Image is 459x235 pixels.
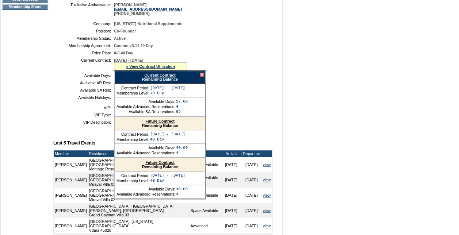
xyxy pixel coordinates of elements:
td: VIP Type: [56,113,111,117]
td: Position: [56,29,111,33]
b: Last 5 Travel Events [53,140,95,146]
td: Membership Level: [116,137,149,142]
td: [PERSON_NAME] [54,157,88,172]
a: Current Contract [144,73,175,77]
a: Future Contract [145,160,175,165]
td: [DATE] - [DATE] [150,173,185,178]
td: Exclusive Ambassador: [56,3,111,16]
td: Available Advanced Reservations: [116,192,175,196]
td: Available Holidays: [56,95,111,100]
span: Active [114,36,126,41]
a: view [263,224,271,228]
span: 0-0 40 Day [114,51,133,55]
td: Contract Period: [116,86,149,90]
td: 4 [176,151,188,155]
td: Available AR Res: [56,81,111,85]
td: [DATE] [221,218,241,234]
td: Member [54,150,88,157]
td: Available Days: [116,146,175,150]
td: Contract Period: [116,132,149,136]
span: Custom v3.11 40 Day [114,43,153,48]
div: Remaining Balance [115,117,205,130]
a: view [263,193,271,197]
td: Arrival [221,150,241,157]
td: [GEOGRAPHIC_DATA], [US_STATE] - [GEOGRAPHIC_DATA] Vdara 45026 [88,218,190,234]
td: Advanced [190,218,221,234]
td: [GEOGRAPHIC_DATA], [US_STATE] - [GEOGRAPHIC_DATA] [US_STATE] Resort & Spa Miraval Villa 01 [88,172,190,188]
a: view [263,178,271,182]
td: [PERSON_NAME] [54,188,88,203]
td: Available Days: [56,73,111,78]
td: Membership Status: [56,36,111,41]
td: 4 [176,104,188,109]
td: 40 Day [150,178,185,183]
td: Current Contract: [56,58,111,70]
td: VIP: [56,105,111,110]
a: view [263,162,271,167]
td: Available SA Reservations: [116,109,175,114]
td: Available Advanced Reservations: [116,151,175,155]
td: [DATE] - [DATE] [150,86,185,90]
td: Price Plan: [56,51,111,55]
span: Co-Founder [114,29,136,33]
span: [DATE] - [DATE] [114,58,143,62]
td: 95 [176,109,188,114]
div: Remaining Balance [114,71,206,84]
td: [DATE] [241,203,262,218]
a: [EMAIL_ADDRESS][DOMAIN_NAME] [114,7,182,11]
td: Company: [56,22,111,26]
td: 40 Day [150,137,185,142]
td: [PERSON_NAME] [54,203,88,218]
td: Membership Share [2,4,48,10]
td: 40.00 [176,187,188,191]
td: VIP Description: [56,120,111,124]
td: Membership Agreement: [56,43,111,48]
td: [GEOGRAPHIC_DATA], [US_STATE] - [GEOGRAPHIC_DATA] Montage Resort 312 [88,157,190,172]
td: [DATE] [221,172,241,188]
td: Available Days: [116,99,175,104]
td: Membership Level: [116,91,149,95]
td: [PERSON_NAME] [54,172,88,188]
td: Contract Period: [116,173,149,178]
td: Residence [88,150,190,157]
td: [PERSON_NAME] [54,218,88,234]
td: Departure [241,150,262,157]
td: Available Advanced Reservations: [116,104,175,109]
td: 27.00 [176,99,188,104]
td: Available Days: [116,187,175,191]
td: Available SA Res: [56,88,111,92]
a: » View Contract Utilization [126,64,175,69]
div: Remaining Balance [115,158,205,172]
td: 40.00 [176,146,188,150]
td: [DATE] [241,188,262,203]
td: [GEOGRAPHIC_DATA], [US_STATE] - [GEOGRAPHIC_DATA] [US_STATE] Resort & Spa Miraval Villa 02 [88,188,190,203]
td: [DATE] [221,157,241,172]
td: [DATE] [241,157,262,172]
td: Membership Level: [116,178,149,183]
span: [PERSON_NAME] [PHONE_NUMBER] [114,3,182,16]
td: [DATE] [241,218,262,234]
a: Future Contract [145,119,175,123]
td: 40 Day [150,91,185,95]
td: [DATE] [221,188,241,203]
td: [DATE] [241,172,262,188]
td: [DATE] - [DATE] [150,132,185,136]
span: [US_STATE] Nutritional Supplements [114,22,182,26]
td: [GEOGRAPHIC_DATA] - [GEOGRAPHIC_DATA][PERSON_NAME], [GEOGRAPHIC_DATA] Grand Cayman Villa 03 [88,203,190,218]
td: [DATE] [221,203,241,218]
a: view [263,208,271,213]
td: 4 [176,192,188,196]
